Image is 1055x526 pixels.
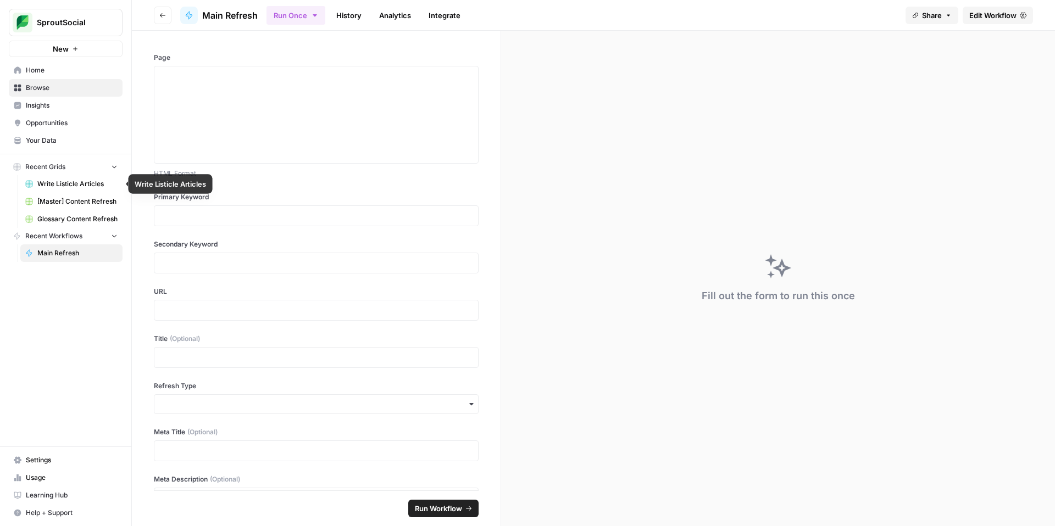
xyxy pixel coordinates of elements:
span: New [53,43,69,54]
span: Usage [26,473,118,483]
a: History [330,7,368,24]
a: Main Refresh [20,244,123,262]
a: Settings [9,451,123,469]
span: Edit Workflow [969,10,1017,21]
span: (Optional) [210,474,240,484]
button: Help + Support [9,504,123,522]
span: Main Refresh [37,248,118,258]
a: [Master] Content Refresh [20,193,123,210]
a: Your Data [9,132,123,149]
span: Learning Hub [26,490,118,500]
span: Main Refresh [202,9,258,22]
a: Home [9,61,123,79]
div: Fill out the form to run this once [702,288,855,304]
a: Edit Workflow [963,7,1033,24]
span: Glossary Content Refresh [37,214,118,224]
span: Run Workflow [415,503,462,514]
span: SproutSocial [37,17,103,28]
img: SproutSocial Logo [13,13,32,32]
a: Browse [9,79,123,97]
a: Insights [9,97,123,114]
label: Primary Keyword [154,192,479,202]
span: Settings [26,455,118,465]
span: (Optional) [187,427,218,437]
label: Secondary Keyword [154,239,479,249]
span: Help + Support [26,508,118,518]
a: Main Refresh [180,7,258,24]
span: Insights [26,100,118,110]
button: Run Once [266,6,325,25]
button: New [9,41,123,57]
span: Recent Grids [25,162,65,172]
span: Browse [26,83,118,93]
a: Integrate [422,7,467,24]
a: Opportunities [9,114,123,132]
button: Share [906,7,958,24]
a: Analytics [373,7,418,24]
label: Page [154,53,479,63]
span: Write Listicle Articles [37,179,118,189]
button: Workspace: SproutSocial [9,9,123,36]
label: Title [154,334,479,344]
label: Meta Title [154,427,479,437]
a: Glossary Content Refresh [20,210,123,228]
span: Recent Workflows [25,231,82,241]
a: Usage [9,469,123,486]
span: (Optional) [170,334,200,344]
a: Learning Hub [9,486,123,504]
label: Meta Description [154,474,479,484]
span: Opportunities [26,118,118,128]
button: Recent Grids [9,159,123,175]
a: Write Listicle Articles [20,175,123,193]
span: [Master] Content Refresh [37,197,118,206]
div: Write Listicle Articles [135,178,206,189]
label: Refresh Type [154,381,479,391]
p: HTML Format [154,168,479,179]
span: Home [26,65,118,75]
span: Your Data [26,136,118,146]
button: Recent Workflows [9,228,123,244]
button: Run Workflow [408,500,479,517]
span: Share [922,10,942,21]
label: URL [154,287,479,296]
